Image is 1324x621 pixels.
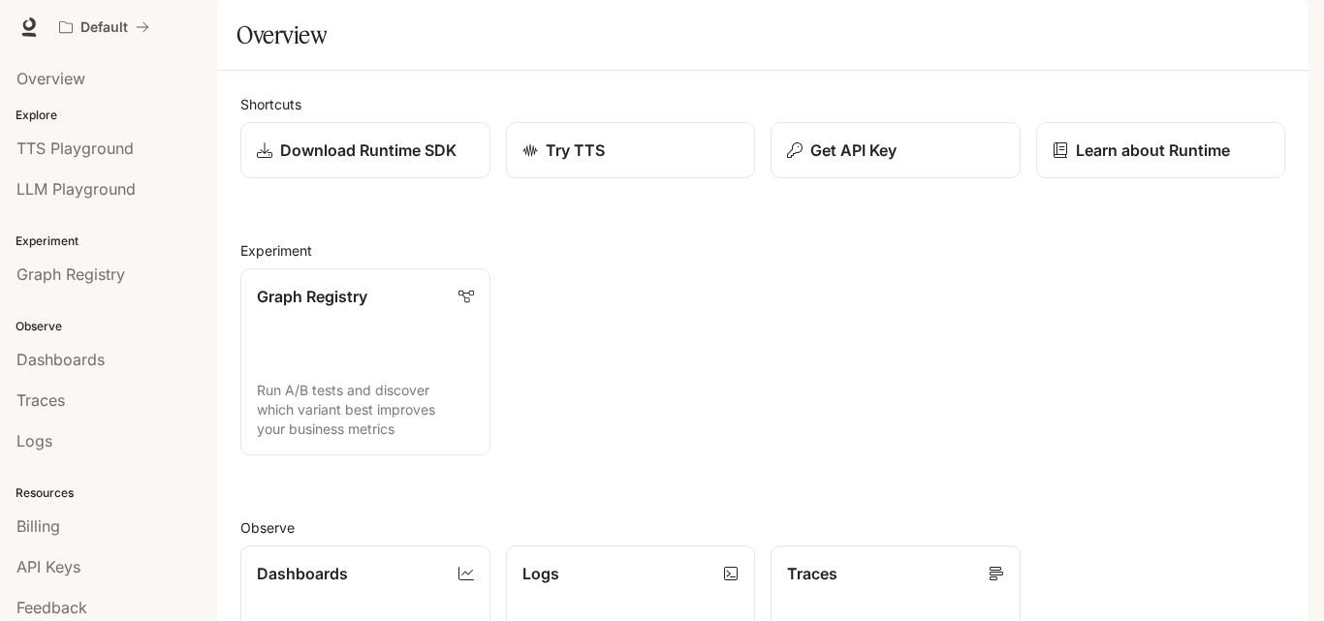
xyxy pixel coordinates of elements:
h2: Experiment [240,240,1285,261]
button: Get API Key [771,122,1021,178]
p: Graph Registry [257,285,367,308]
button: All workspaces [50,8,158,47]
p: Try TTS [546,139,605,162]
p: Download Runtime SDK [280,139,457,162]
p: Traces [787,562,837,585]
a: Download Runtime SDK [240,122,490,178]
p: Dashboards [257,562,348,585]
h2: Shortcuts [240,94,1285,114]
p: Logs [522,562,559,585]
p: Get API Key [810,139,897,162]
p: Default [80,19,128,36]
h1: Overview [236,16,327,54]
p: Learn about Runtime [1076,139,1230,162]
a: Learn about Runtime [1036,122,1286,178]
a: Try TTS [506,122,756,178]
p: Run A/B tests and discover which variant best improves your business metrics [257,381,474,439]
h2: Observe [240,517,1285,538]
a: Graph RegistryRun A/B tests and discover which variant best improves your business metrics [240,268,490,455]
